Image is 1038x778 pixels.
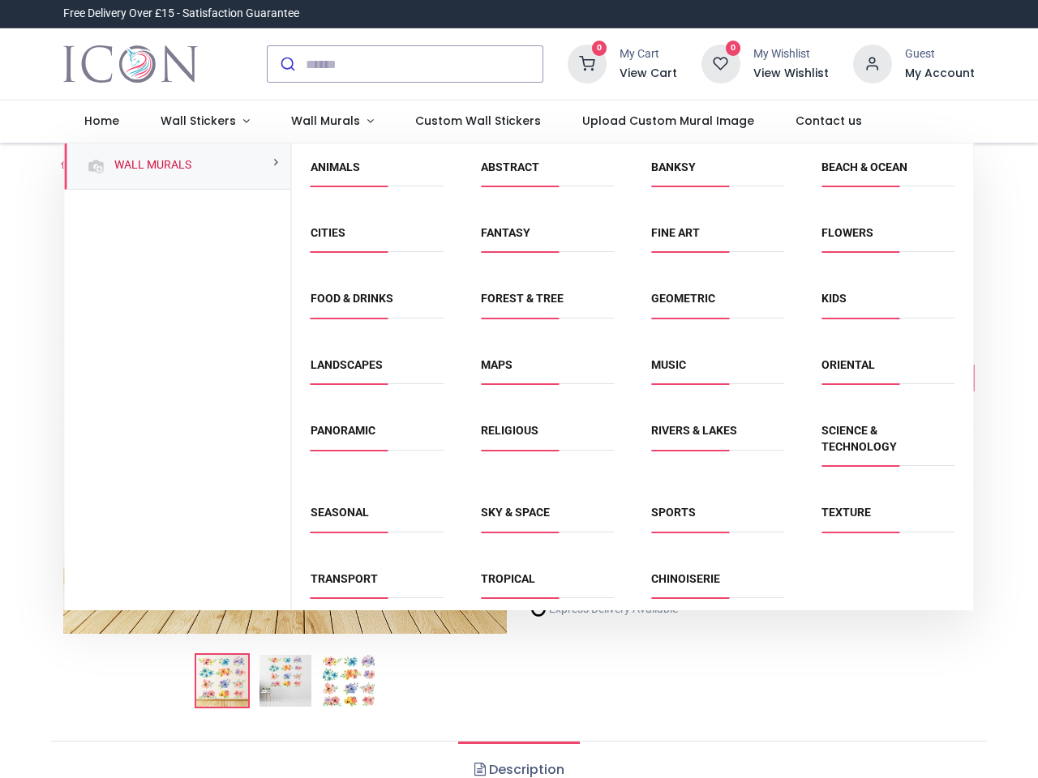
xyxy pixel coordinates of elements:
[481,505,614,532] span: Sky & Space
[651,358,686,371] a: Music
[84,113,119,129] span: Home
[311,160,444,186] span: Animals
[821,357,954,384] span: Oriental
[568,57,607,70] a: 0
[796,113,862,129] span: Contact us
[63,41,197,87] img: Icon Wall Stickers
[821,506,871,519] a: Texture
[726,41,741,56] sup: 0
[481,424,538,437] a: Religious
[323,655,375,707] img: WS-46327-03
[481,572,535,585] a: Tropical
[651,506,696,519] a: Sports
[481,571,614,598] span: Tropical
[415,113,541,129] span: Custom Wall Stickers
[620,46,677,62] div: My Cart
[140,100,271,143] a: Wall Stickers
[311,292,393,305] a: Food & Drinks
[651,291,784,318] span: Geometric
[821,160,907,173] a: Beach & Ocean
[592,41,607,56] sup: 0
[620,66,677,82] a: View Cart
[108,157,191,173] a: Wall Murals
[651,572,720,585] a: Chinoiserie
[651,505,784,532] span: Sports
[651,225,784,252] span: Fine Art
[481,291,614,318] span: Forest & Tree
[311,571,444,598] span: Transport
[821,424,897,453] a: Science & Technology
[311,160,360,173] a: Animals
[821,225,954,252] span: Flowers
[311,226,345,239] a: Cities
[821,292,847,305] a: Kids
[311,424,375,437] a: Panoramic
[311,423,444,450] span: Panoramic
[86,156,105,176] img: Wall Murals
[161,113,236,129] span: Wall Stickers
[196,655,248,707] img: Pretty Flowers Floral Wall Sticker Set
[291,113,360,129] span: Wall Murals
[259,655,311,707] img: WS-46327-02
[753,66,829,82] a: View Wishlist
[582,113,754,129] span: Upload Custom Mural Image
[821,505,954,532] span: Texture
[311,225,444,252] span: Cities
[481,423,614,450] span: Religious
[481,225,614,252] span: Fantasy
[481,292,564,305] a: Forest & Tree
[481,357,614,384] span: Maps
[651,292,715,305] a: Geometric
[481,160,539,173] a: Abstract
[651,357,784,384] span: Music
[481,160,614,186] span: Abstract
[651,423,784,450] span: Rivers & Lakes
[701,57,740,70] a: 0
[63,6,299,22] div: Free Delivery Over £15 - Satisfaction Guarantee
[481,358,513,371] a: Maps
[651,160,696,173] a: Banksy
[311,358,383,371] a: Landscapes
[821,226,873,239] a: Flowers
[651,160,784,186] span: Banksy
[905,46,975,62] div: Guest
[311,506,369,519] a: Seasonal
[481,506,550,519] a: Sky & Space
[651,424,737,437] a: Rivers & Lakes
[63,41,197,87] a: Logo of Icon Wall Stickers
[753,46,829,62] div: My Wishlist
[821,423,954,466] span: Science & Technology
[651,226,700,239] a: Fine Art
[821,358,875,371] a: Oriental
[311,291,444,318] span: Food & Drinks
[651,571,784,598] span: Chinoiserie
[905,66,975,82] a: My Account
[481,226,530,239] a: Fantasy
[270,100,394,143] a: Wall Murals
[311,357,444,384] span: Landscapes
[268,46,306,82] button: Submit
[821,291,954,318] span: Kids
[311,505,444,532] span: Seasonal
[821,160,954,186] span: Beach & Ocean
[311,572,378,585] a: Transport
[634,6,975,22] iframe: Customer reviews powered by Trustpilot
